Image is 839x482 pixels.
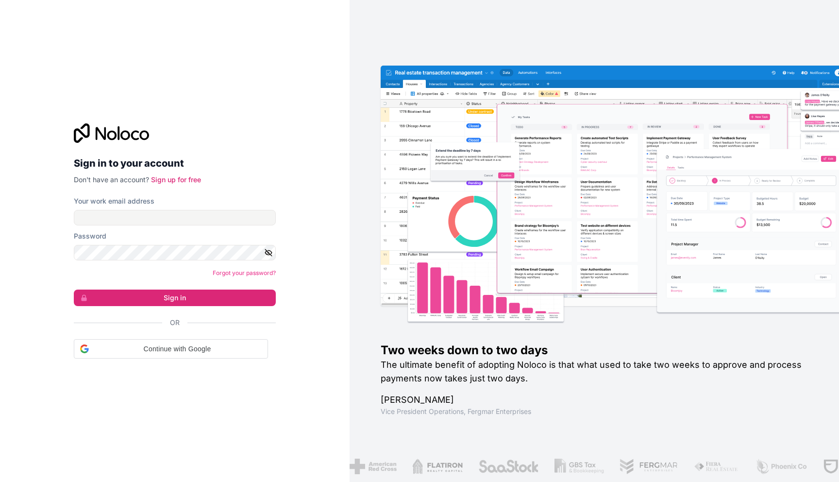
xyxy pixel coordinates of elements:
h2: The ultimate benefit of adopting Noloco is that what used to take two weeks to approve and proces... [381,358,808,385]
label: Your work email address [74,196,154,206]
h1: Vice President Operations , Fergmar Enterprises [381,407,808,416]
label: Password [74,231,106,241]
a: Forgot your password? [213,269,276,276]
input: Password [74,245,276,260]
img: /assets/fergmar-CudnrXN5.png [615,459,674,474]
img: /assets/saastock-C6Zbiodz.png [473,459,535,474]
span: Or [170,318,180,327]
h1: Two weeks down to two days [381,343,808,358]
img: /assets/fiera-fwj2N5v4.png [689,459,735,474]
button: Sign in [74,290,276,306]
span: Continue with Google [93,344,262,354]
h1: [PERSON_NAME] [381,393,808,407]
img: /assets/flatiron-C8eUkumj.png [407,459,458,474]
a: Sign up for free [151,175,201,184]
img: /assets/american-red-cross-BAupjrZR.png [345,459,392,474]
span: Don't have an account? [74,175,149,184]
div: Continue with Google [74,339,268,359]
h2: Sign in to your account [74,155,276,172]
img: /assets/phoenix-BREaitsQ.png [750,459,803,474]
input: Email address [74,210,276,225]
img: /assets/gbstax-C-GtDUiK.png [550,459,599,474]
